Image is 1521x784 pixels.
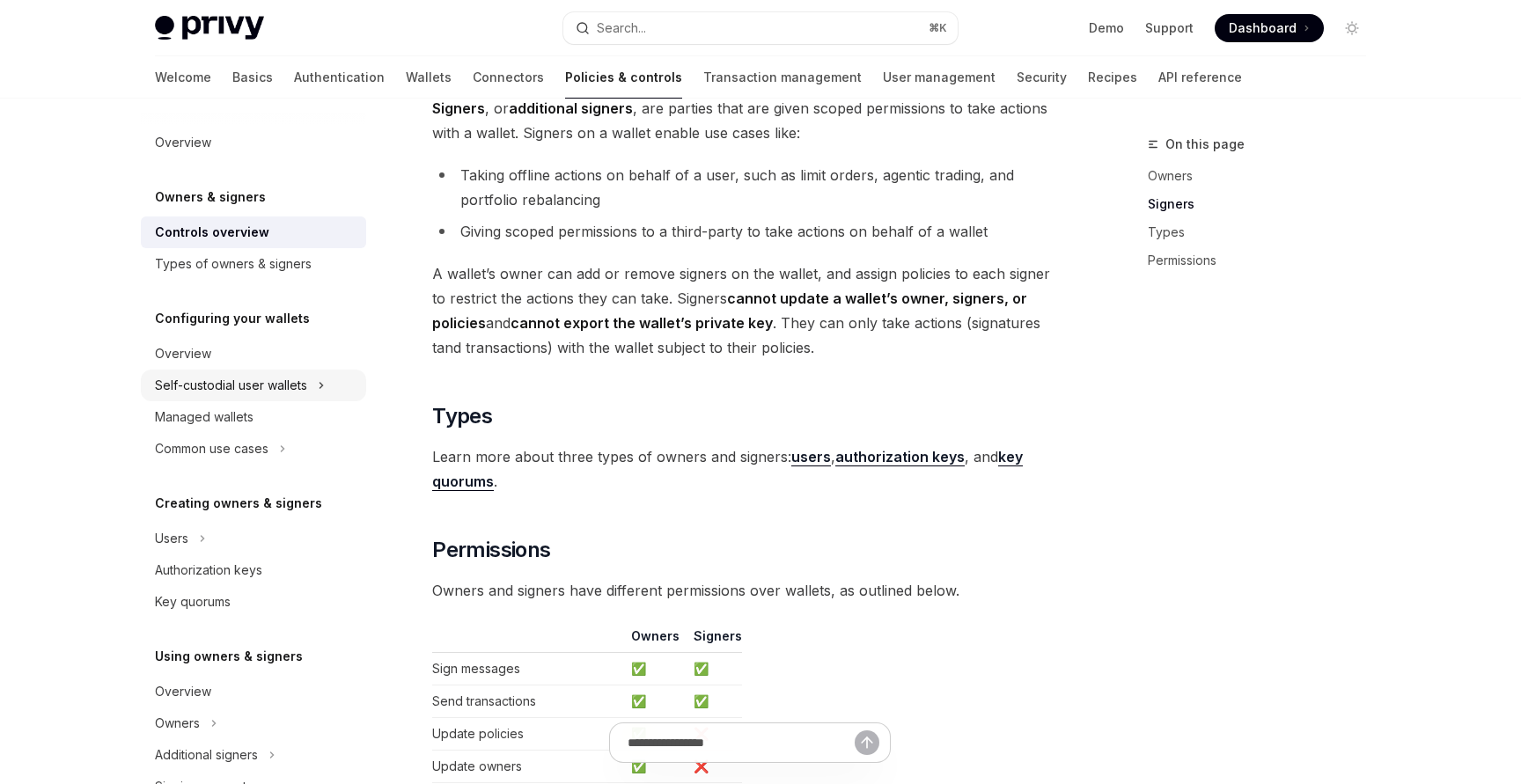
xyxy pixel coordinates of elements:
[155,744,258,766] div: Additional signers
[1148,246,1380,275] a: Permissions
[155,16,264,40] img: light logo
[1089,19,1124,37] a: Demo
[1148,218,1380,246] a: Types
[141,707,366,739] button: Toggle Owners section
[432,289,1027,332] strong: cannot update a wallet’s owner, signers, or policies
[509,99,633,117] strong: additional signers
[141,216,366,248] a: Controls overview
[687,685,742,718] td: ✅
[155,253,312,275] div: Types of owners & signers
[628,723,855,762] input: Ask a question...
[155,681,211,702] div: Overview
[141,586,366,618] a: Key quorums
[565,56,682,99] a: Policies & controls
[406,56,452,99] a: Wallets
[155,646,303,667] h5: Using owners & signers
[155,407,253,428] div: Managed wallets
[1165,134,1245,155] span: On this page
[141,401,366,433] a: Managed wallets
[155,528,188,549] div: Users
[232,56,273,99] a: Basics
[511,314,773,332] strong: cannot export the wallet’s private key
[432,99,485,117] strong: Signers
[141,338,366,370] a: Overview
[432,444,1067,494] span: Learn more about three types of owners and signers: , , and .
[883,56,996,99] a: User management
[141,554,366,586] a: Authorization keys
[687,653,742,685] td: ✅
[141,433,366,465] button: Toggle Common use cases section
[432,578,1067,603] span: Owners and signers have different permissions over wallets, as outlined below.
[1148,190,1380,218] a: Signers
[141,370,366,401] button: Toggle Self-custodial user wallets section
[835,448,965,466] a: authorization keys
[155,187,266,208] h5: Owners & signers
[597,18,646,39] div: Search...
[155,560,262,581] div: Authorization keys
[141,523,366,554] button: Toggle Users section
[155,591,231,612] div: Key quorums
[155,308,310,329] h5: Configuring your wallets
[687,627,742,653] th: Signers
[155,493,322,514] h5: Creating owners & signers
[141,739,366,771] button: Toggle Additional signers section
[1017,56,1067,99] a: Security
[1338,14,1366,42] button: Toggle dark mode
[155,222,269,243] div: Controls overview
[687,718,742,751] td: ❌
[1215,14,1324,42] a: Dashboard
[563,12,958,44] button: Open search
[141,127,366,158] a: Overview
[1145,19,1194,37] a: Support
[141,676,366,707] a: Overview
[432,536,550,564] span: Permissions
[155,132,211,153] div: Overview
[432,685,624,718] td: Send transactions
[432,261,1067,360] span: A wallet’s owner can add or remove signers on the wallet, and assign policies to each signer to r...
[624,718,687,751] td: ✅
[1088,56,1137,99] a: Recipes
[624,685,687,718] td: ✅
[703,56,862,99] a: Transaction management
[791,448,831,466] a: users
[929,21,947,35] span: ⌘ K
[1229,19,1297,37] span: Dashboard
[473,56,544,99] a: Connectors
[1158,56,1242,99] a: API reference
[835,448,965,465] strong: authorization keys
[141,248,366,280] a: Types of owners & signers
[432,653,624,685] td: Sign messages
[624,627,687,653] th: Owners
[432,718,624,751] td: Update policies
[624,653,687,685] td: ✅
[1148,162,1380,190] a: Owners
[155,343,211,364] div: Overview
[432,402,492,430] span: Types
[294,56,385,99] a: Authentication
[155,375,307,396] div: Self-custodial user wallets
[155,438,268,459] div: Common use cases
[855,730,879,755] button: Send message
[791,448,831,465] strong: users
[432,96,1067,145] span: , or , are parties that are given scoped permissions to take actions with a wallet. Signers on a ...
[155,713,200,734] div: Owners
[432,219,1067,244] li: Giving scoped permissions to a third-party to take actions on behalf of a wallet
[155,56,211,99] a: Welcome
[432,163,1067,212] li: Taking offline actions on behalf of a user, such as limit orders, agentic trading, and portfolio ...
